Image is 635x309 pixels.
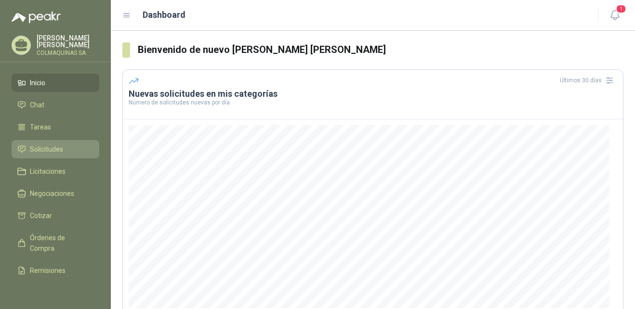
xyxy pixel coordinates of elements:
a: Configuración [12,283,99,302]
a: Inicio [12,74,99,92]
span: Licitaciones [30,166,66,177]
span: Chat [30,100,44,110]
a: Solicitudes [12,140,99,158]
div: Últimos 30 días [560,73,617,88]
a: Licitaciones [12,162,99,180]
span: Remisiones [30,265,66,276]
span: Cotizar [30,210,52,221]
p: Número de solicitudes nuevas por día [129,100,617,105]
a: Tareas [12,118,99,136]
h3: Nuevas solicitudes en mis categorías [129,88,617,100]
span: 1 [616,4,626,13]
a: Chat [12,96,99,114]
span: Negociaciones [30,188,74,199]
span: Inicio [30,77,45,88]
p: COLMAQUINAS SA [37,50,99,56]
p: [PERSON_NAME] [PERSON_NAME] [37,35,99,48]
h1: Dashboard [143,8,185,22]
a: Negociaciones [12,184,99,203]
h3: Bienvenido de nuevo [PERSON_NAME] [PERSON_NAME] [138,42,623,57]
span: Tareas [30,122,51,132]
a: Cotizar [12,206,99,225]
span: Solicitudes [30,144,63,154]
button: 1 [606,7,623,24]
a: Órdenes de Compra [12,229,99,257]
img: Logo peakr [12,12,61,23]
a: Remisiones [12,261,99,280]
span: Órdenes de Compra [30,232,90,254]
